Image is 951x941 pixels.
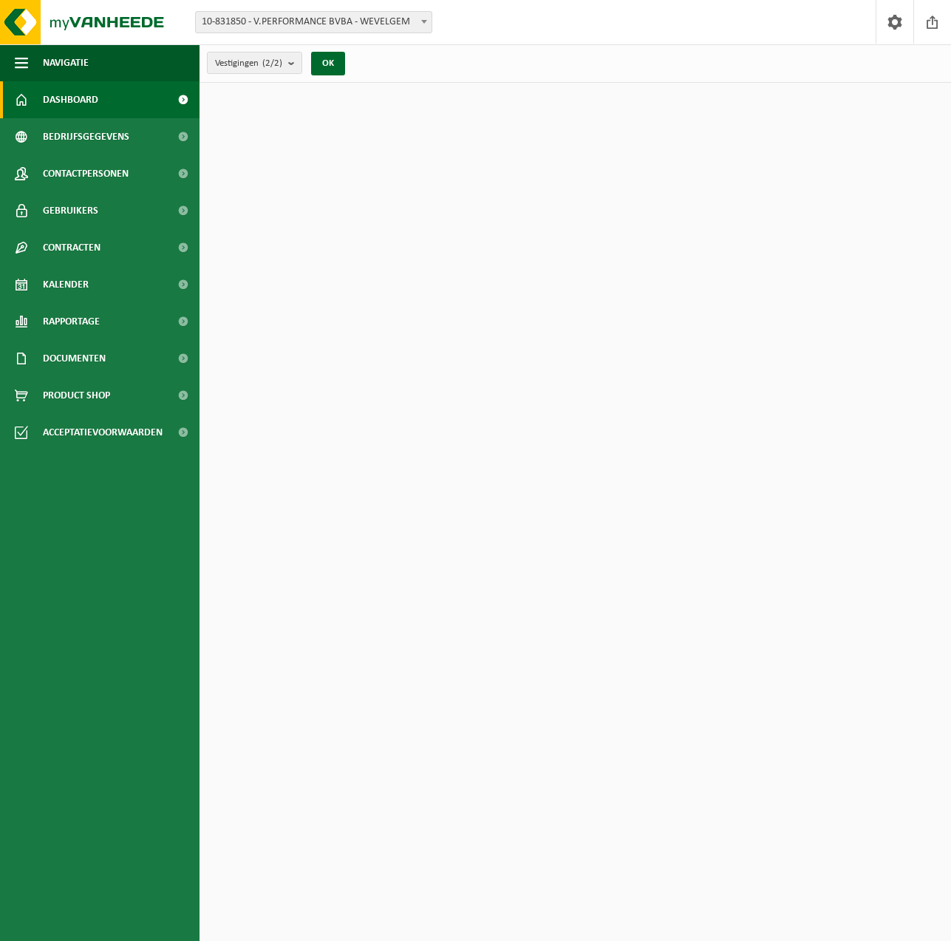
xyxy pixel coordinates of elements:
span: Acceptatievoorwaarden [43,414,163,451]
span: 10-831850 - V.PERFORMANCE BVBA - WEVELGEM [195,11,432,33]
button: Vestigingen(2/2) [207,52,302,74]
count: (2/2) [262,58,282,68]
span: Navigatie [43,44,89,81]
span: Kalender [43,266,89,303]
span: Vestigingen [215,52,282,75]
span: Rapportage [43,303,100,340]
span: Product Shop [43,377,110,414]
span: Dashboard [43,81,98,118]
button: OK [311,52,345,75]
span: Bedrijfsgegevens [43,118,129,155]
span: Contracten [43,229,100,266]
span: Contactpersonen [43,155,129,192]
span: Documenten [43,340,106,377]
span: 10-831850 - V.PERFORMANCE BVBA - WEVELGEM [196,12,432,33]
span: Gebruikers [43,192,98,229]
